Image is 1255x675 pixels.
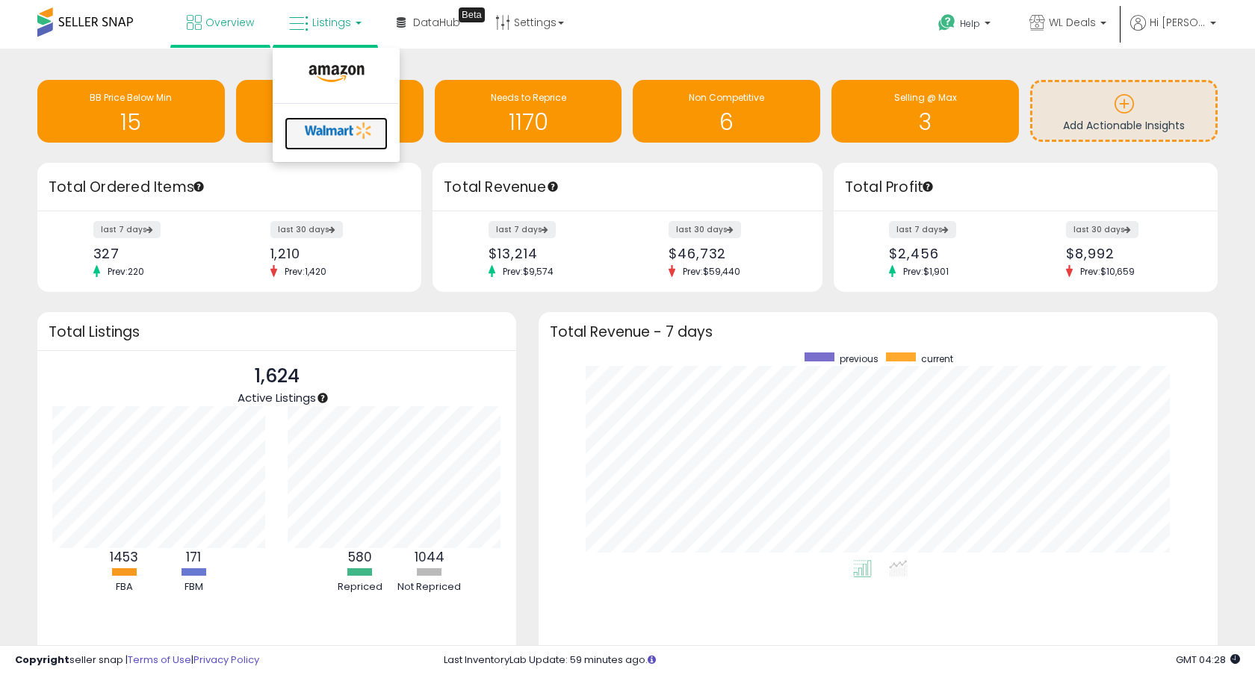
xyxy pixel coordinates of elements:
h1: 1 [244,110,416,134]
span: Hi [PERSON_NAME] [1150,15,1206,30]
div: 327 [93,246,219,261]
span: Prev: 1,420 [277,265,334,278]
span: Needs to Reprice [491,91,566,104]
a: BB Price Below Min 15 [37,80,225,143]
div: Last InventoryLab Update: 59 minutes ago. [444,653,1240,668]
a: Privacy Policy [193,653,259,667]
span: Help [960,17,980,30]
span: Active Listings [238,390,316,405]
strong: Copyright [15,653,69,667]
div: Repriced [326,580,394,594]
div: $2,456 [889,246,1014,261]
a: Non Competitive 6 [633,80,820,143]
h3: Total Listings [49,326,505,337]
label: last 7 days [93,221,161,238]
label: last 7 days [889,221,956,238]
span: Non Competitive [689,91,764,104]
span: Prev: 220 [100,265,152,278]
h1: 15 [45,110,217,134]
span: Prev: $10,659 [1073,265,1142,278]
div: Tooltip anchor [316,391,329,405]
div: Tooltip anchor [546,180,560,193]
h1: 3 [839,110,1011,134]
h1: 1170 [442,110,615,134]
div: FBA [90,580,158,594]
span: Selling @ Max [894,91,957,104]
div: 1,210 [270,246,396,261]
div: $8,992 [1066,246,1192,261]
b: 1453 [110,548,138,566]
div: $46,732 [669,246,796,261]
a: Terms of Use [128,653,191,667]
div: Not Repriced [396,580,463,594]
label: last 30 days [270,221,343,238]
div: seller snap | | [15,653,259,668]
span: previous [840,352,878,365]
a: Selling @ Max 3 [831,80,1019,143]
span: 2025-08-10 04:28 GMT [1176,653,1240,667]
span: WL Deals [1049,15,1096,30]
div: Tooltip anchor [921,180,935,193]
div: Tooltip anchor [459,7,485,22]
h3: Total Ordered Items [49,177,410,198]
h3: Total Revenue [444,177,811,198]
div: $13,214 [489,246,616,261]
span: Prev: $59,440 [675,265,748,278]
span: BB Price Below Min [90,91,172,104]
b: 1044 [415,548,444,566]
span: current [921,352,953,365]
label: last 30 days [1066,221,1138,238]
h3: Total Revenue - 7 days [550,326,1206,337]
a: Add Actionable Insights [1032,82,1215,140]
div: Tooltip anchor [192,180,205,193]
p: 1,624 [238,362,316,391]
a: Inventory Age 1 [236,80,424,143]
span: Add Actionable Insights [1063,118,1185,133]
span: Overview [205,15,254,30]
a: Help [926,2,1005,49]
i: Click here to read more about un-synced listings. [648,655,656,665]
b: 171 [186,548,201,566]
h1: 6 [640,110,813,134]
label: last 7 days [489,221,556,238]
h3: Total Profit [845,177,1206,198]
span: DataHub [413,15,460,30]
a: Hi [PERSON_NAME] [1130,15,1216,49]
i: Get Help [938,13,956,32]
span: Prev: $1,901 [896,265,956,278]
div: FBM [160,580,227,594]
a: Needs to Reprice 1170 [435,80,622,143]
label: last 30 days [669,221,741,238]
span: Listings [312,15,351,30]
span: Prev: $9,574 [495,265,561,278]
b: 580 [348,548,372,566]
